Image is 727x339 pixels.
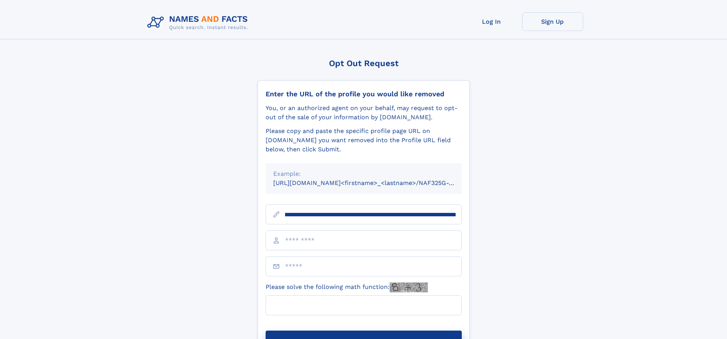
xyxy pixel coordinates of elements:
[273,179,476,187] small: [URL][DOMAIN_NAME]<firstname>_<lastname>/NAF325G-xxxxxxxx
[266,282,428,292] label: Please solve the following math function:
[266,90,462,98] div: Enter the URL of the profile you would like removed
[273,169,454,178] div: Example:
[144,12,254,33] img: Logo Names and Facts
[461,12,522,31] a: Log In
[266,104,462,122] div: You, or an authorized agent on your behalf, may request to opt-out of the sale of your informatio...
[266,127,462,154] div: Please copy and paste the specific profile page URL on [DOMAIN_NAME] you want removed into the Pr...
[522,12,583,31] a: Sign Up
[258,58,470,68] div: Opt Out Request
